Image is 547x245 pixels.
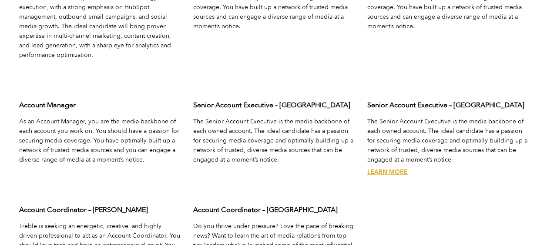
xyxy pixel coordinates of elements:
[19,117,180,165] p: As an Account Manager, you are the media backbone of each account you work on. You should have a ...
[193,117,354,165] p: The Senior Account Executive is the media backbone of each owned account. The ideal candidate has...
[367,168,408,176] a: Senior Account Executive – Austin
[19,100,180,110] h3: Account Manager
[193,100,354,110] h3: Senior Account Executive – [GEOGRAPHIC_DATA]
[367,100,528,110] h3: Senior Account Executive – [GEOGRAPHIC_DATA]
[193,205,354,215] h3: Account Coordinator – [GEOGRAPHIC_DATA]
[19,205,180,215] h3: Account Coordinator – [PERSON_NAME]
[367,117,528,165] p: The Senior Account Executive is the media backbone of each owned account. The ideal candidate has...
